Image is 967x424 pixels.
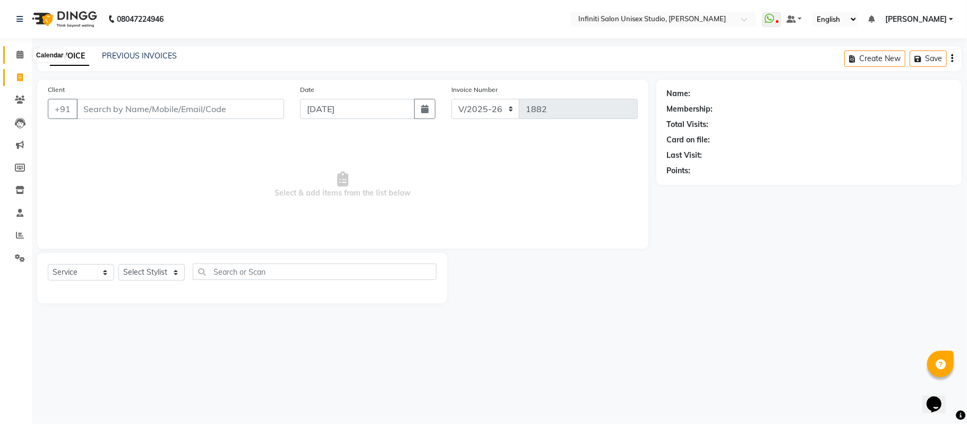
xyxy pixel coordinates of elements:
button: Save [910,50,947,67]
div: Last Visit: [667,150,703,161]
div: Name: [667,88,691,99]
iframe: chat widget [922,381,956,413]
label: Invoice Number [451,85,498,95]
div: Total Visits: [667,119,709,130]
div: Membership: [667,104,713,115]
label: Client [48,85,65,95]
span: [PERSON_NAME] [885,14,947,25]
button: Create New [844,50,905,67]
div: Calendar [33,49,66,62]
div: Points: [667,165,691,176]
span: Select & add items from the list below [48,132,638,238]
img: logo [27,4,100,34]
div: Card on file: [667,134,711,146]
input: Search or Scan [193,264,437,280]
button: +91 [48,99,78,119]
b: 08047224946 [117,4,164,34]
label: Date [300,85,314,95]
input: Search by Name/Mobile/Email/Code [76,99,284,119]
a: PREVIOUS INVOICES [102,51,177,61]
